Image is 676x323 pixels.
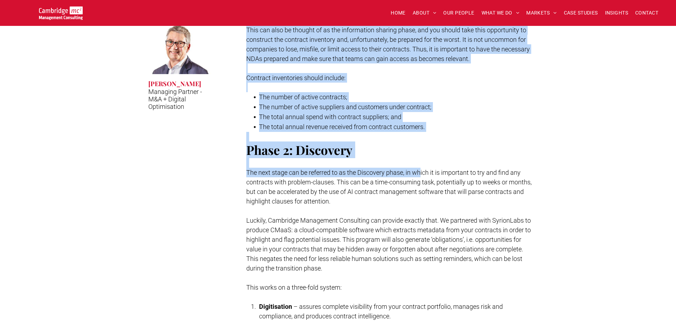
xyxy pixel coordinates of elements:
[143,14,214,74] a: Jeff Owen
[246,217,531,272] span: Luckily, Cambridge Management Consulting can provide exactly that. We partnered with SyrionLabs t...
[632,7,662,18] a: CONTACT
[478,7,523,18] a: WHAT WE DO
[259,303,292,310] span: Digitisation
[148,79,201,88] h3: [PERSON_NAME]
[409,7,440,18] a: ABOUT
[246,284,342,291] span: This works on a three-fold system:
[560,7,601,18] a: CASE STUDIES
[246,141,352,158] span: Phase 2: Discovery
[259,93,347,101] span: The number of active contracts;
[246,26,530,62] span: This can also be thought of as the information sharing phase, and you should take this opportunit...
[39,7,83,15] a: Your Business Transformed | Cambridge Management Consulting
[259,123,425,130] span: The total annual revenue received from contract customers.
[246,169,532,205] span: The next stage can be referred to as the Discovery phase, in which it is important to try and fin...
[259,113,401,121] span: The total annual spend with contract suppliers; and
[39,6,83,20] img: Go to Homepage
[523,7,560,18] a: MARKETS
[246,74,346,82] span: Contract inventories should include:
[601,7,632,18] a: INSIGHTS
[259,103,432,111] span: The number of active suppliers and customers under contract;
[259,303,503,320] span: – assures complete visibility from your contract portfolio, manages risk and compliance, and prod...
[387,7,409,18] a: HOME
[440,7,478,18] a: OUR PEOPLE
[148,88,208,110] p: Managing Partner - M&A + Digital Optimisation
